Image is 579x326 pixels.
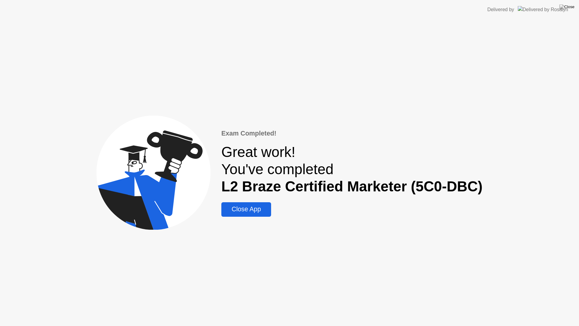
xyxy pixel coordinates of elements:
img: Delivered by Rosalyn [518,6,568,13]
button: Close App [221,202,271,217]
div: Delivered by [487,6,514,13]
div: Exam Completed! [221,129,482,138]
div: Close App [223,206,269,213]
b: L2 Braze Certified Marketer (5C0-DBC) [221,178,482,194]
img: Close [559,5,574,9]
div: Great work! You've completed [221,143,482,195]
